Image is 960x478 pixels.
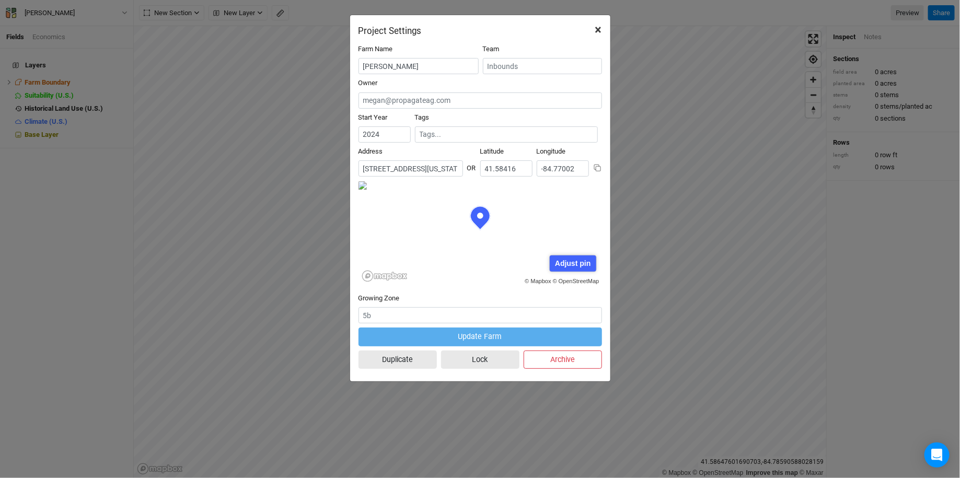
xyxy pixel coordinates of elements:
[593,164,602,172] button: Copy
[525,278,551,284] a: © Mapbox
[358,147,383,156] label: Address
[358,78,378,88] label: Owner
[587,15,610,44] button: Close
[524,351,602,369] button: Archive
[415,113,430,122] label: Tags
[420,129,593,140] input: Tags...
[480,160,533,177] input: Latitude
[358,26,422,36] h2: Project Settings
[537,160,589,177] input: Longitude
[358,160,463,177] input: Address (123 James St...)
[441,351,519,369] button: Lock
[358,126,411,143] input: Start Year
[553,278,599,284] a: © OpenStreetMap
[550,255,596,272] div: Adjust pin
[537,147,566,156] label: Longitude
[480,147,504,156] label: Latitude
[358,351,437,369] button: Duplicate
[483,58,602,74] input: Inbounds
[358,44,393,54] label: Farm Name
[358,58,479,74] input: Project/Farm Name
[362,270,408,282] a: Mapbox logo
[924,442,950,468] div: Open Intercom Messenger
[358,92,602,109] input: megan@propagateag.com
[483,44,500,54] label: Team
[358,328,602,346] button: Update Farm
[358,307,602,323] input: 5b
[467,155,476,173] div: OR
[358,294,400,303] label: Growing Zone
[595,22,602,37] span: ×
[358,113,388,122] label: Start Year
